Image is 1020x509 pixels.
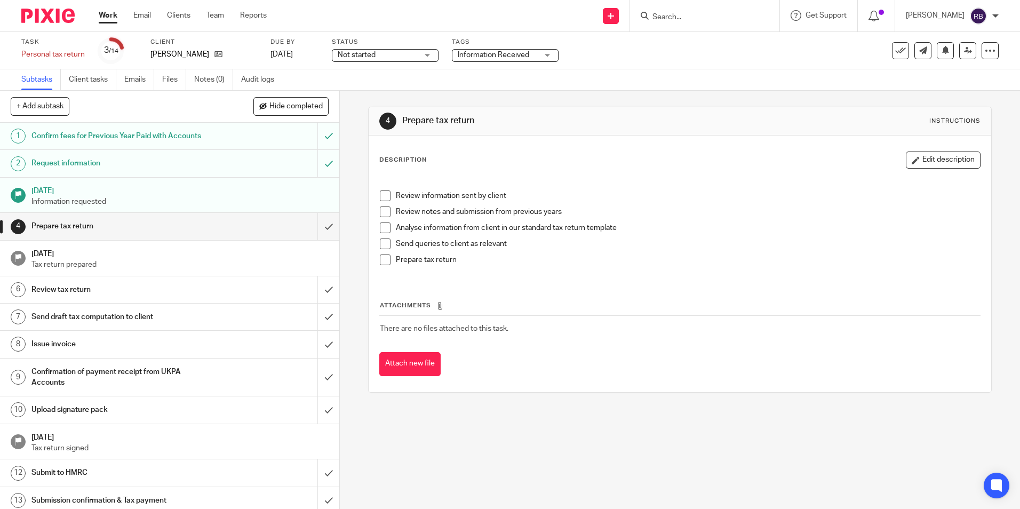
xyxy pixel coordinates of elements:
[21,49,85,60] div: Personal tax return
[21,69,61,90] a: Subtasks
[31,218,215,234] h1: Prepare tax return
[11,370,26,385] div: 9
[396,222,979,233] p: Analyse information from client in our standard tax return template
[270,38,318,46] label: Due by
[11,493,26,508] div: 13
[806,12,847,19] span: Get Support
[206,10,224,21] a: Team
[31,259,329,270] p: Tax return prepared
[380,325,508,332] span: There are no files attached to this task.
[270,51,293,58] span: [DATE]
[253,97,329,115] button: Hide completed
[396,190,979,201] p: Review information sent by client
[31,196,329,207] p: Information requested
[133,10,151,21] a: Email
[109,48,118,54] small: /14
[104,44,118,57] div: 3
[162,69,186,90] a: Files
[396,238,979,249] p: Send queries to client as relevant
[970,7,987,25] img: svg%3E
[11,309,26,324] div: 7
[21,38,85,46] label: Task
[332,38,439,46] label: Status
[402,115,703,126] h1: Prepare tax return
[11,402,26,417] div: 10
[31,309,215,325] h1: Send draft tax computation to client
[11,156,26,171] div: 2
[31,155,215,171] h1: Request information
[11,466,26,481] div: 12
[396,254,979,265] p: Prepare tax return
[338,51,376,59] span: Not started
[31,443,329,454] p: Tax return signed
[31,336,215,352] h1: Issue invoice
[31,183,329,196] h1: [DATE]
[31,492,215,508] h1: Submission confirmation & Tax payment
[240,10,267,21] a: Reports
[99,10,117,21] a: Work
[906,152,981,169] button: Edit description
[379,156,427,164] p: Description
[31,364,215,391] h1: Confirmation of payment receipt from UKPA Accounts
[21,9,75,23] img: Pixie
[380,303,431,308] span: Attachments
[69,69,116,90] a: Client tasks
[241,69,282,90] a: Audit logs
[150,38,257,46] label: Client
[396,206,979,217] p: Review notes and submission from previous years
[11,129,26,144] div: 1
[167,10,190,21] a: Clients
[452,38,559,46] label: Tags
[379,113,396,130] div: 4
[906,10,965,21] p: [PERSON_NAME]
[31,430,329,443] h1: [DATE]
[31,402,215,418] h1: Upload signature pack
[651,13,747,22] input: Search
[11,219,26,234] div: 4
[194,69,233,90] a: Notes (0)
[379,352,441,376] button: Attach new file
[31,246,329,259] h1: [DATE]
[124,69,154,90] a: Emails
[11,97,69,115] button: + Add subtask
[11,282,26,297] div: 6
[31,465,215,481] h1: Submit to HMRC
[150,49,209,60] p: [PERSON_NAME]
[11,337,26,352] div: 8
[269,102,323,111] span: Hide completed
[458,51,529,59] span: Information Received
[31,282,215,298] h1: Review tax return
[31,128,215,144] h1: Confirm fees for Previous Year Paid with Accounts
[929,117,981,125] div: Instructions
